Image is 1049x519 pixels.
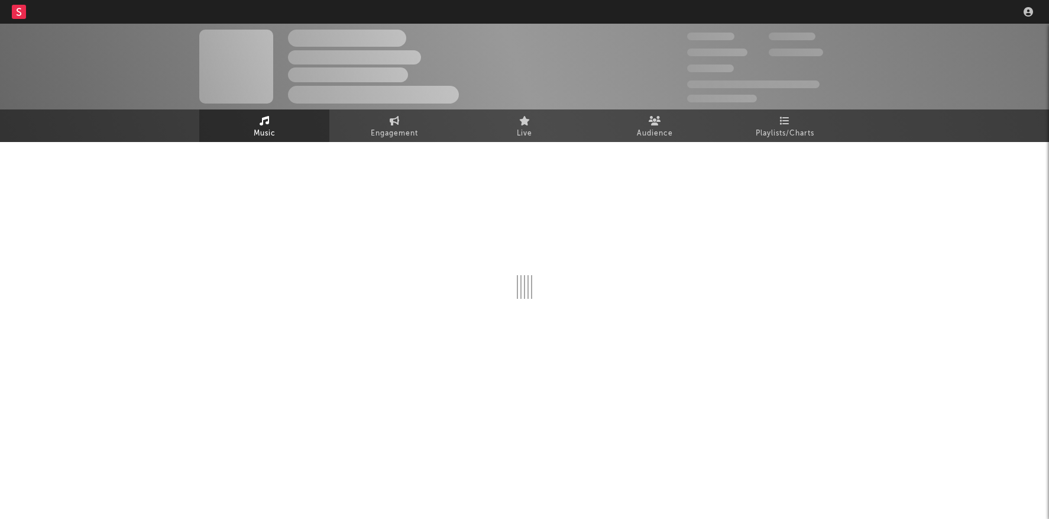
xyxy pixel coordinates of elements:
[590,109,720,142] a: Audience
[687,65,734,72] span: 100,000
[459,109,590,142] a: Live
[769,33,815,40] span: 100,000
[687,49,747,56] span: 50,000,000
[371,127,418,141] span: Engagement
[329,109,459,142] a: Engagement
[517,127,532,141] span: Live
[687,80,820,88] span: 50,000,000 Monthly Listeners
[637,127,673,141] span: Audience
[199,109,329,142] a: Music
[254,127,276,141] span: Music
[720,109,850,142] a: Playlists/Charts
[756,127,814,141] span: Playlists/Charts
[687,95,757,102] span: Jump Score: 85.0
[687,33,734,40] span: 300,000
[769,49,823,56] span: 1,000,000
